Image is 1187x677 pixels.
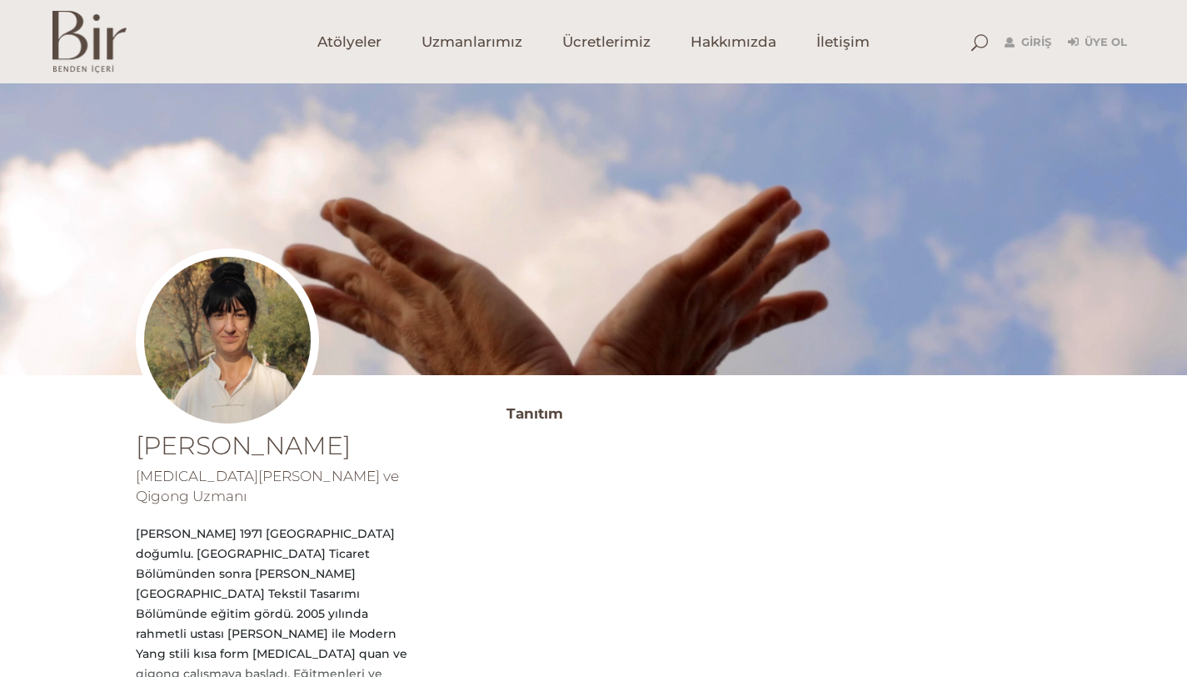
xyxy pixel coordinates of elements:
[136,434,415,459] h1: [PERSON_NAME]
[1068,33,1127,53] a: Üye Ol
[562,33,651,52] span: Ücretlerimiz
[1005,33,1051,53] a: Giriş
[136,468,399,504] span: [MEDICAL_DATA][PERSON_NAME] ve Qigong Uzmanı
[691,33,776,52] span: Hakkımızda
[816,33,870,52] span: İletişim
[317,33,382,52] span: Atölyeler
[421,33,522,52] span: Uzmanlarımız
[136,248,319,432] img: zeynep_barut-300x300.png
[506,400,1052,427] h3: Tanıtım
